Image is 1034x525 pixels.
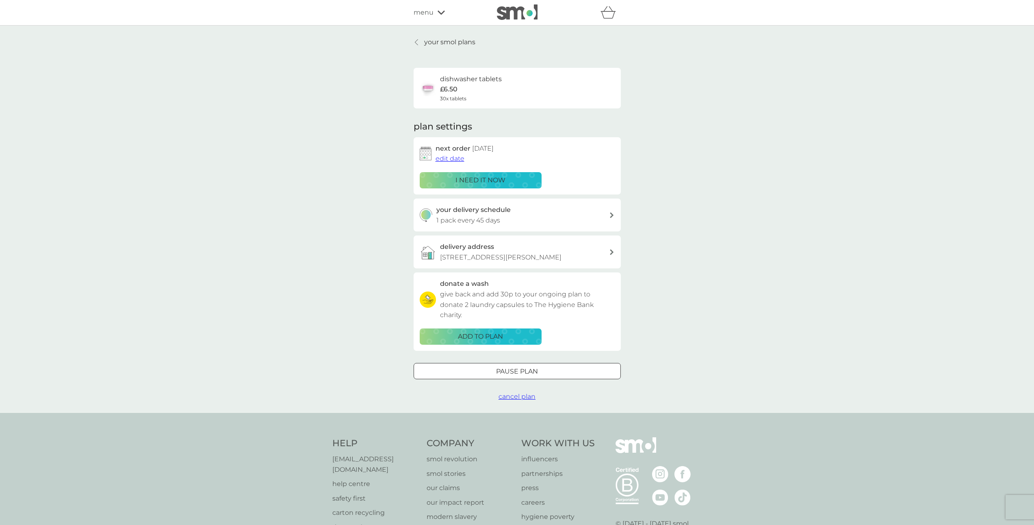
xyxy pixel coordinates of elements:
[436,205,511,215] h3: your delivery schedule
[414,235,621,268] a: delivery address[STREET_ADDRESS][PERSON_NAME]
[458,331,503,342] p: ADD TO PLAN
[521,512,595,522] a: hygiene poverty
[440,289,615,320] p: give back and add 30p to your ongoing plan to donate 2 laundry capsules to The Hygiene Bank charity.
[440,84,457,95] p: £6.50
[440,74,502,84] h6: dishwasher tablets
[521,469,595,479] a: partnerships
[499,393,535,400] span: cancel plan
[497,4,538,20] img: smol
[424,37,475,48] p: your smol plans
[332,479,419,489] a: help centre
[652,466,668,482] img: visit the smol Instagram page
[472,145,494,152] span: [DATE]
[600,4,621,21] div: basket
[427,497,513,508] a: our impact report
[496,366,538,377] p: Pause plan
[436,155,464,162] span: edit date
[332,508,419,518] a: carton recycling
[420,328,542,345] button: ADD TO PLAN
[521,454,595,465] a: influencers
[440,95,466,102] span: 30x tablets
[414,37,475,48] a: your smol plans
[499,391,535,402] button: cancel plan
[427,454,513,465] a: smol revolution
[414,7,434,18] span: menu
[332,454,419,475] a: [EMAIL_ADDRESS][DOMAIN_NAME]
[436,153,464,164] button: edit date
[427,483,513,493] a: our claims
[332,437,419,450] h4: Help
[436,215,500,226] p: 1 pack every 45 days
[440,252,561,263] p: [STREET_ADDRESS][PERSON_NAME]
[436,143,494,154] h2: next order
[414,121,472,133] h2: plan settings
[616,437,656,465] img: smol
[652,489,668,506] img: visit the smol Youtube page
[521,437,595,450] h4: Work With Us
[440,279,489,289] h3: donate a wash
[332,493,419,504] a: safety first
[427,469,513,479] a: smol stories
[440,242,494,252] h3: delivery address
[420,80,436,96] img: dishwasher tablets
[521,497,595,508] a: careers
[521,483,595,493] a: press
[414,363,621,379] button: Pause plan
[420,172,542,188] button: i need it now
[674,489,691,506] img: visit the smol Tiktok page
[414,199,621,231] button: your delivery schedule1 pack every 45 days
[427,437,513,450] h4: Company
[455,175,505,186] p: i need it now
[674,466,691,482] img: visit the smol Facebook page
